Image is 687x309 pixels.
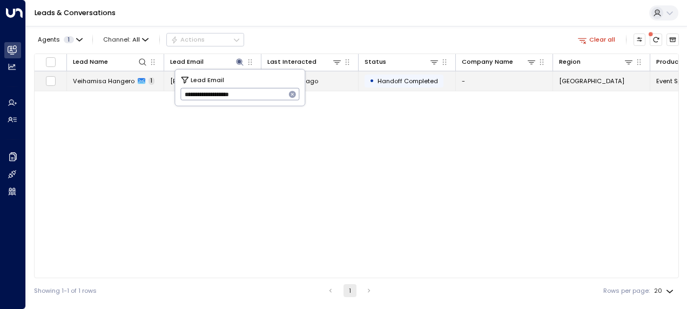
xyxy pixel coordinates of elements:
[166,33,244,46] button: Actions
[170,77,255,85] span: veihamisa5@gmail.com
[38,37,60,43] span: Agents
[191,75,224,84] span: Lead Email
[171,36,205,43] div: Actions
[64,36,74,43] span: 1
[365,57,386,67] div: Status
[34,33,85,45] button: Agents1
[267,57,316,67] div: Last Interacted
[166,33,244,46] div: Button group with a nested menu
[656,57,682,67] div: Product
[34,286,97,295] div: Showing 1-1 of 1 rows
[100,33,152,45] span: Channel:
[666,33,679,46] button: Archived Leads
[45,57,56,68] span: Toggle select all
[559,57,581,67] div: Region
[378,77,438,85] span: Handoff Completed
[35,8,116,17] a: Leads & Conversations
[654,284,676,298] div: 20
[369,73,374,88] div: •
[45,76,56,86] span: Toggle select row
[100,33,152,45] button: Channel:All
[634,33,646,46] button: Customize
[170,57,245,67] div: Lead Email
[456,71,553,90] td: -
[267,57,342,67] div: Last Interacted
[170,57,204,67] div: Lead Email
[559,57,634,67] div: Region
[73,77,134,85] span: Veihamisa Hangero
[343,284,356,297] button: page 1
[462,57,513,67] div: Company Name
[73,57,108,67] div: Lead Name
[365,57,439,67] div: Status
[603,286,650,295] label: Rows per page:
[132,36,140,43] span: All
[324,284,376,297] nav: pagination navigation
[650,33,662,46] span: There are new threads available. Refresh the grid to view the latest updates.
[73,57,147,67] div: Lead Name
[559,77,624,85] span: Manchester
[574,33,619,45] button: Clear all
[462,57,536,67] div: Company Name
[149,77,154,85] span: 1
